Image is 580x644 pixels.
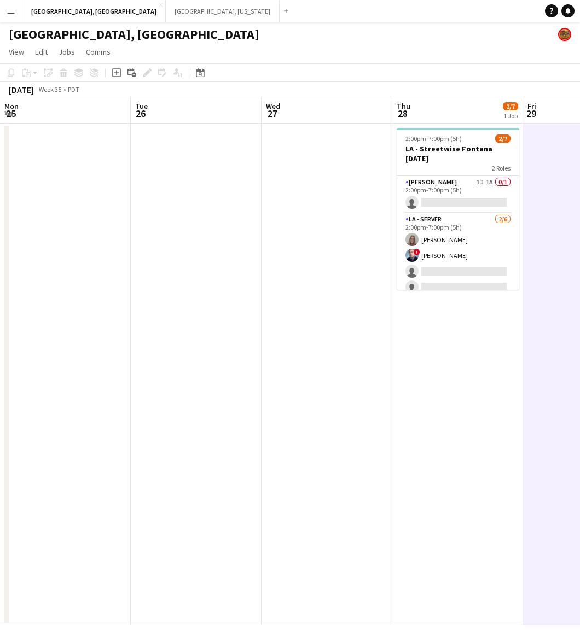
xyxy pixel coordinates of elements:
[414,249,420,255] span: !
[397,176,519,213] app-card-role: [PERSON_NAME]1I1A0/12:00pm-7:00pm (5h)
[492,164,511,172] span: 2 Roles
[134,107,148,120] span: 26
[397,213,519,330] app-card-role: LA - Server2/62:00pm-7:00pm (5h)[PERSON_NAME]![PERSON_NAME]
[397,144,519,163] h3: LA - Streetwise Fontana [DATE]
[495,134,511,143] span: 2/7
[264,107,280,120] span: 27
[503,102,518,110] span: 2/7
[68,85,79,93] div: PDT
[36,85,63,93] span: Week 35
[9,47,24,57] span: View
[397,101,410,111] span: Thu
[135,101,148,111] span: Tue
[22,1,166,22] button: [GEOGRAPHIC_DATA], [GEOGRAPHIC_DATA]
[397,128,519,290] app-job-card: 2:00pm-7:00pm (5h)2/7LA - Streetwise Fontana [DATE]2 Roles[PERSON_NAME]1I1A0/12:00pm-7:00pm (5h) ...
[86,47,111,57] span: Comms
[558,28,571,41] app-user-avatar: Rollin Hero
[9,26,259,43] h1: [GEOGRAPHIC_DATA], [GEOGRAPHIC_DATA]
[9,84,34,95] div: [DATE]
[4,45,28,59] a: View
[527,101,536,111] span: Fri
[503,112,518,120] div: 1 Job
[266,101,280,111] span: Wed
[4,101,19,111] span: Mon
[82,45,115,59] a: Comms
[59,47,75,57] span: Jobs
[166,1,280,22] button: [GEOGRAPHIC_DATA], [US_STATE]
[31,45,52,59] a: Edit
[3,107,19,120] span: 25
[395,107,410,120] span: 28
[405,134,462,143] span: 2:00pm-7:00pm (5h)
[54,45,79,59] a: Jobs
[35,47,48,57] span: Edit
[526,107,536,120] span: 29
